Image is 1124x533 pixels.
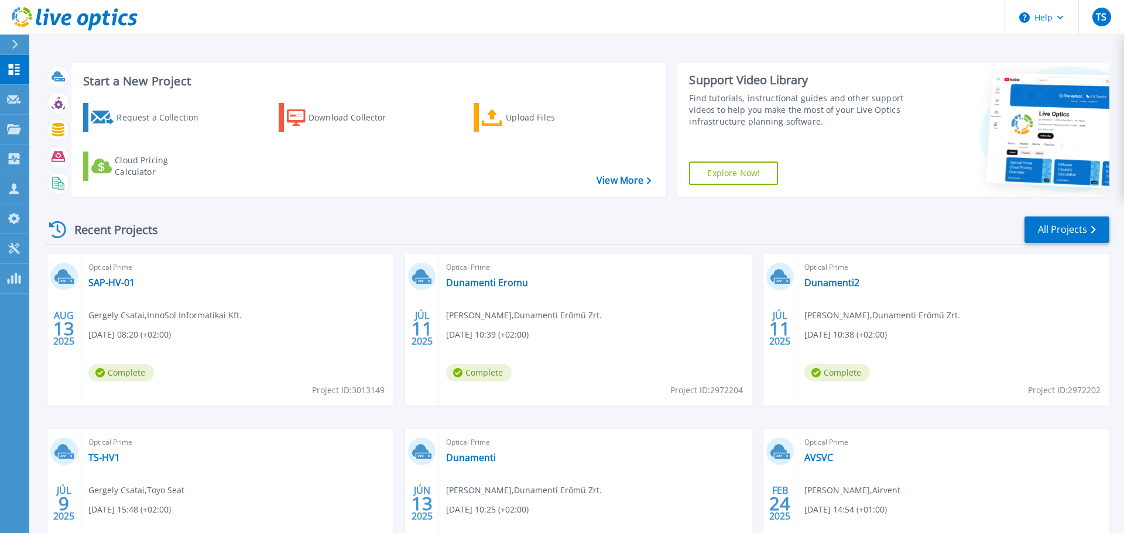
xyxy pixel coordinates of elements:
[769,307,791,350] div: JÚL 2025
[53,324,74,333] span: 13
[769,498,790,508] span: 24
[804,364,870,381] span: Complete
[1024,216,1109,243] a: All Projects
[312,384,385,397] span: Project ID: 3013149
[804,328,887,341] span: [DATE] 10:38 (+02:00)
[769,324,790,333] span: 11
[804,452,833,463] a: AVSVC
[88,436,386,449] span: Optical Prime
[411,482,433,525] div: JÚN 2025
[446,364,512,381] span: Complete
[804,277,859,288] a: Dunamenti2
[804,484,900,497] span: [PERSON_NAME] , Airvent
[689,73,909,88] div: Support Video Library
[88,452,120,463] a: TS-HV1
[83,103,214,132] a: Request a Collection
[45,215,174,244] div: Recent Projects
[446,309,602,322] span: [PERSON_NAME] , Dunamenti Erőmű Zrt.
[115,154,208,178] div: Cloud Pricing Calculator
[53,482,75,525] div: JÚL 2025
[689,92,909,128] div: Find tutorials, instructional guides and other support videos to help you make the most of your L...
[597,175,651,186] a: View More
[446,436,744,449] span: Optical Prime
[83,75,651,88] h3: Start a New Project
[446,484,602,497] span: [PERSON_NAME] , Dunamenti Erőmű Zrt.
[769,482,791,525] div: FEB 2025
[88,364,154,381] span: Complete
[83,152,214,181] a: Cloud Pricing Calculator
[88,328,171,341] span: [DATE] 08:20 (+02:00)
[804,436,1102,449] span: Optical Prime
[309,106,402,129] div: Download Collector
[412,324,433,333] span: 11
[88,261,386,274] span: Optical Prime
[412,498,433,508] span: 13
[1096,12,1106,22] span: TS
[88,309,242,322] span: Gergely Csatai , InnoSol Informatikai Kft.
[59,498,69,508] span: 9
[116,106,210,129] div: Request a Collection
[53,307,75,350] div: AUG 2025
[804,261,1102,274] span: Optical Prime
[804,503,887,516] span: [DATE] 14:54 (+01:00)
[411,307,433,350] div: JÚL 2025
[506,106,599,129] div: Upload Files
[446,503,529,516] span: [DATE] 10:25 (+02:00)
[689,161,778,185] a: Explore Now!
[446,277,528,288] a: Dunamenti Eromu
[279,103,409,132] a: Download Collector
[446,452,496,463] a: Dunamenti
[1028,384,1101,397] span: Project ID: 2972202
[446,261,744,274] span: Optical Prime
[670,384,743,397] span: Project ID: 2972204
[88,277,135,288] a: SAP-HV-01
[446,328,529,341] span: [DATE] 10:39 (+02:00)
[804,309,960,322] span: [PERSON_NAME] , Dunamenti Erőmű Zrt.
[474,103,604,132] a: Upload Files
[88,484,184,497] span: Gergely Csatai , Toyo Seat
[88,503,171,516] span: [DATE] 15:48 (+02:00)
